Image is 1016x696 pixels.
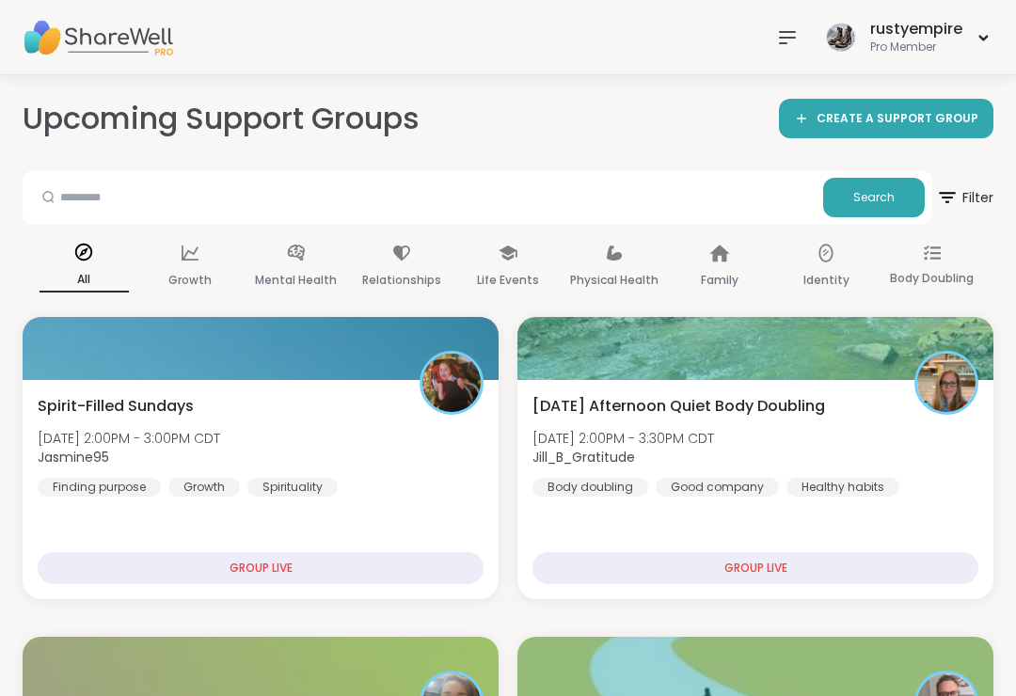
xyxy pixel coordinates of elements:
b: Jill_B_Gratitude [532,448,635,467]
p: Life Events [477,269,539,292]
div: Spirituality [247,478,338,497]
p: Physical Health [570,269,659,292]
div: Healthy habits [786,478,899,497]
span: Search [853,189,895,206]
div: GROUP LIVE [38,552,484,584]
span: [DATE] Afternoon Quiet Body Doubling [532,395,825,418]
div: Pro Member [870,40,962,55]
a: CREATE A SUPPORT GROUP [779,99,993,138]
div: Body doubling [532,478,648,497]
span: Filter [936,175,993,220]
span: [DATE] 2:00PM - 3:00PM CDT [38,429,220,448]
span: [DATE] 2:00PM - 3:30PM CDT [532,429,714,448]
p: Family [701,269,738,292]
div: Growth [168,478,240,497]
img: Jill_B_Gratitude [917,354,976,412]
span: CREATE A SUPPORT GROUP [817,111,978,127]
img: ShareWell Nav Logo [23,5,173,71]
p: Identity [803,269,849,292]
span: Spirit-Filled Sundays [38,395,194,418]
button: Filter [936,170,993,225]
button: Search [823,178,925,217]
p: Mental Health [255,269,337,292]
p: Relationships [362,269,441,292]
p: Growth [168,269,212,292]
div: Good company [656,478,779,497]
b: Jasmine95 [38,448,109,467]
p: All [40,268,129,293]
img: Jasmine95 [422,354,481,412]
img: rustyempire [826,23,856,53]
div: Finding purpose [38,478,161,497]
h2: Upcoming Support Groups [23,98,420,140]
div: rustyempire [870,19,962,40]
div: GROUP LIVE [532,552,978,584]
p: Body Doubling [890,267,974,290]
